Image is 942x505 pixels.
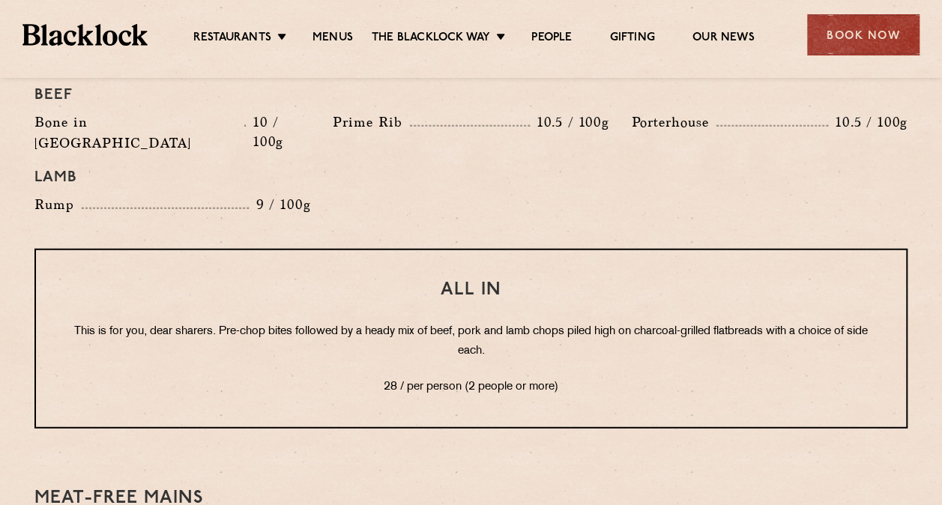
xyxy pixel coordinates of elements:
[372,31,490,47] a: The Blacklock Way
[632,112,716,133] p: Porterhouse
[193,31,271,47] a: Restaurants
[828,112,908,132] p: 10.5 / 100g
[531,31,572,47] a: People
[34,112,244,154] p: Bone in [GEOGRAPHIC_DATA]
[530,112,609,132] p: 10.5 / 100g
[34,169,908,187] h4: Lamb
[66,378,876,397] p: 28 / per person (2 people or more)
[22,24,148,45] img: BL_Textured_Logo-footer-cropped.svg
[246,112,311,151] p: 10 / 100g
[692,31,755,47] a: Our News
[66,322,876,361] p: This is for you, dear sharers. Pre-chop bites followed by a heady mix of beef, pork and lamb chop...
[333,112,410,133] p: Prime Rib
[34,86,908,104] h4: Beef
[313,31,353,47] a: Menus
[34,194,82,215] p: Rump
[66,280,876,300] h3: All In
[807,14,920,55] div: Book Now
[249,195,311,214] p: 9 / 100g
[609,31,654,47] a: Gifting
